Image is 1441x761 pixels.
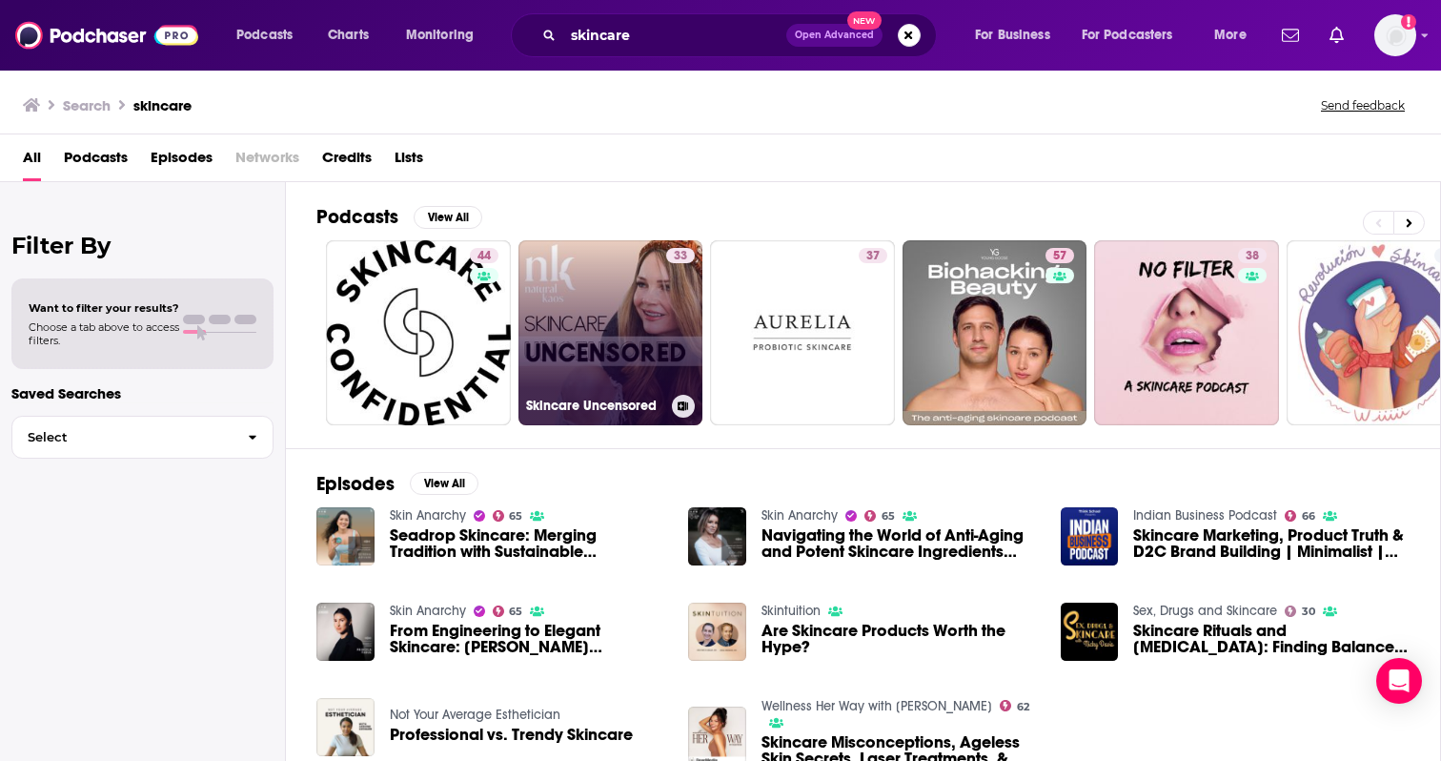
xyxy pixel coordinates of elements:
[151,142,213,181] a: Episodes
[1238,248,1267,263] a: 38
[393,20,498,51] button: open menu
[1069,20,1201,51] button: open menu
[786,24,883,47] button: Open AdvancedNew
[11,232,274,259] h2: Filter By
[1322,19,1351,51] a: Show notifications dropdown
[1401,14,1416,30] svg: Add a profile image
[1082,22,1173,49] span: For Podcasters
[390,623,666,655] a: From Engineering to Elegant Skincare: Priscila Fadul's Pioneering Journey in Skincare Innovation ...
[847,11,882,30] span: New
[795,31,874,40] span: Open Advanced
[1133,623,1410,655] a: Skincare Rituals and Body Dysmorphia: Finding Balance in Beauty
[15,17,198,53] img: Podchaser - Follow, Share and Rate Podcasts
[29,301,179,315] span: Want to filter your results?
[1285,510,1315,522] a: 66
[410,472,478,495] button: View All
[761,507,838,524] a: Skin Anarchy
[316,507,375,566] img: Seadrop Skincare: Merging Tradition with Sustainable Innovation & Zero Waste Skincare
[859,248,887,263] a: 37
[1315,97,1411,113] button: Send feedback
[761,527,1038,560] span: Navigating the World of Anti-Aging and Potent Skincare Ingredients with Skin RX's [PERSON_NAME]
[688,603,746,661] img: Are Skincare Products Worth the Hype?
[688,507,746,566] img: Navigating the World of Anti-Aging and Potent Skincare Ingredients with Skin RX's Colleen Carey
[395,142,423,181] a: Lists
[761,698,992,714] a: Wellness Her Way with Gracie Norton
[1133,527,1410,560] a: Skincare Marketing, Product Truth & D2C Brand Building | Minimalist | Indian Business Podcast
[1302,512,1315,521] span: 66
[315,20,380,51] a: Charts
[903,240,1087,425] a: 57
[882,512,895,521] span: 65
[1000,700,1029,711] a: 62
[975,22,1050,49] span: For Business
[63,96,111,114] h3: Search
[493,606,523,617] a: 65
[529,13,955,57] div: Search podcasts, credits, & more...
[23,142,41,181] a: All
[864,510,895,522] a: 65
[316,603,375,661] img: From Engineering to Elegant Skincare: Priscila Fadul's Pioneering Journey in Skincare Innovation ...
[390,527,666,560] a: Seadrop Skincare: Merging Tradition with Sustainable Innovation & Zero Waste Skincare
[64,142,128,181] a: Podcasts
[133,96,192,114] h3: skincare
[406,22,474,49] span: Monitoring
[390,603,466,619] a: Skin Anarchy
[390,507,466,524] a: Skin Anarchy
[1274,19,1307,51] a: Show notifications dropdown
[1374,14,1416,56] span: Logged in as tlopez
[509,607,522,616] span: 65
[1133,603,1277,619] a: Sex, Drugs and Skincare
[1246,247,1259,266] span: 38
[11,384,274,402] p: Saved Searches
[322,142,372,181] a: Credits
[470,248,498,263] a: 44
[1214,22,1247,49] span: More
[1133,507,1277,524] a: Indian Business Podcast
[235,142,299,181] span: Networks
[761,623,1038,655] a: Are Skincare Products Worth the Hype?
[1302,607,1315,616] span: 30
[1376,658,1422,704] div: Open Intercom Messenger
[666,248,695,263] a: 33
[477,247,491,266] span: 44
[12,431,233,443] span: Select
[390,623,666,655] span: From Engineering to Elegant Skincare: [PERSON_NAME] Pioneering Journey in Skincare Innovation wit...
[1094,240,1279,425] a: 38
[1374,14,1416,56] button: Show profile menu
[1061,603,1119,661] img: Skincare Rituals and Body Dysmorphia: Finding Balance in Beauty
[493,510,523,522] a: 65
[390,707,560,723] a: Not Your Average Esthetician
[316,205,482,229] a: PodcastsView All
[414,206,482,229] button: View All
[1201,20,1270,51] button: open menu
[316,698,375,756] img: Professional vs. Trendy Skincare
[518,240,703,425] a: 33Skincare Uncensored
[390,727,633,743] a: Professional vs. Trendy Skincare
[326,240,511,425] a: 44
[526,398,664,414] h3: Skincare Uncensored
[1061,507,1119,566] img: Skincare Marketing, Product Truth & D2C Brand Building | Minimalist | Indian Business Podcast
[316,205,398,229] h2: Podcasts
[1374,14,1416,56] img: User Profile
[29,320,179,347] span: Choose a tab above to access filters.
[866,247,880,266] span: 37
[316,472,478,496] a: EpisodesView All
[674,247,687,266] span: 33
